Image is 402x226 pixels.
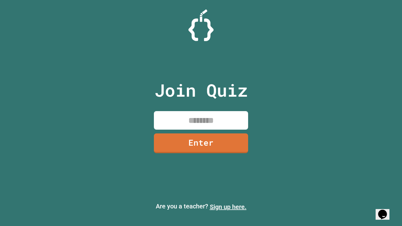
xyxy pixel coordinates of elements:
iframe: chat widget [376,201,396,220]
p: Join Quiz [155,77,248,103]
a: Enter [154,133,248,153]
p: Are you a teacher? [5,202,397,212]
a: Sign up here. [210,203,247,211]
img: Logo.svg [188,9,214,41]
